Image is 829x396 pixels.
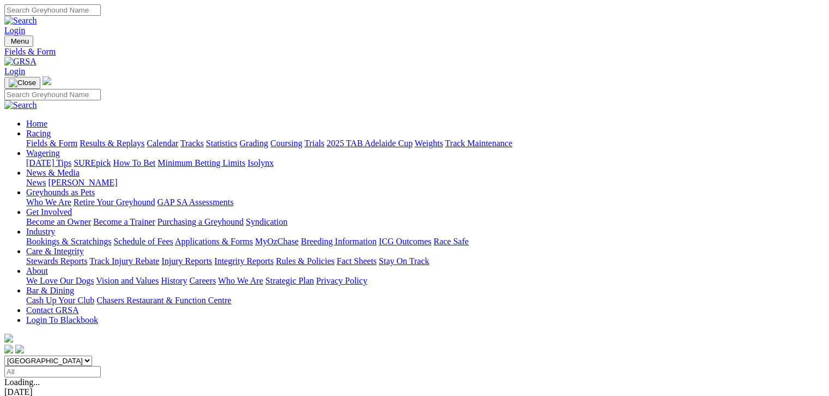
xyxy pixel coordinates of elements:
a: Grading [240,139,268,148]
a: Wagering [26,148,60,158]
button: Toggle navigation [4,35,33,47]
img: logo-grsa-white.png [4,334,13,343]
a: Vision and Values [96,276,159,285]
a: Results & Replays [80,139,144,148]
a: Login [4,67,25,76]
a: Fields & Form [4,47,825,57]
a: Injury Reports [161,256,212,266]
a: Bar & Dining [26,286,74,295]
span: Loading... [4,377,40,387]
a: Become an Owner [26,217,91,226]
a: Chasers Restaurant & Function Centre [96,296,231,305]
a: Breeding Information [301,237,377,246]
img: Close [9,79,36,87]
a: Careers [189,276,216,285]
a: Who We Are [26,197,71,207]
a: Purchasing a Greyhound [158,217,244,226]
div: News & Media [26,178,825,188]
button: Toggle navigation [4,77,40,89]
a: Login To Blackbook [26,315,98,325]
a: Tracks [180,139,204,148]
img: logo-grsa-white.png [43,76,51,85]
a: Strategic Plan [265,276,314,285]
a: Weights [415,139,443,148]
img: Search [4,16,37,26]
a: Fact Sheets [337,256,377,266]
a: Home [26,119,47,128]
img: facebook.svg [4,345,13,353]
a: [DATE] Tips [26,158,71,167]
a: Isolynx [247,158,274,167]
a: Care & Integrity [26,247,84,256]
a: We Love Our Dogs [26,276,94,285]
a: Greyhounds as Pets [26,188,95,197]
a: SUREpick [74,158,111,167]
a: Get Involved [26,207,72,217]
span: Menu [11,37,29,45]
a: History [161,276,187,285]
a: Become a Trainer [93,217,155,226]
img: GRSA [4,57,37,67]
a: Login [4,26,25,35]
a: GAP SA Assessments [158,197,234,207]
a: How To Bet [113,158,156,167]
img: Search [4,100,37,110]
div: Greyhounds as Pets [26,197,825,207]
a: Rules & Policies [276,256,335,266]
a: Stay On Track [379,256,429,266]
a: 2025 TAB Adelaide Cup [326,139,413,148]
a: Coursing [270,139,302,148]
a: Privacy Policy [316,276,367,285]
div: About [26,276,825,286]
input: Select date [4,366,101,377]
a: [PERSON_NAME] [48,178,117,187]
a: Track Maintenance [445,139,512,148]
a: Statistics [206,139,238,148]
div: Bar & Dining [26,296,825,305]
a: Bookings & Scratchings [26,237,111,246]
a: Calendar [147,139,178,148]
a: ICG Outcomes [379,237,431,246]
a: News [26,178,46,187]
a: Stewards Reports [26,256,87,266]
a: Minimum Betting Limits [158,158,245,167]
a: Cash Up Your Club [26,296,94,305]
div: Care & Integrity [26,256,825,266]
a: Contact GRSA [26,305,78,315]
a: Who We Are [218,276,263,285]
img: twitter.svg [15,345,24,353]
a: Track Injury Rebate [89,256,159,266]
a: About [26,266,48,275]
a: Schedule of Fees [113,237,173,246]
a: MyOzChase [255,237,299,246]
a: Racing [26,129,51,138]
input: Search [4,89,101,100]
div: Industry [26,237,825,247]
div: Wagering [26,158,825,168]
div: Racing [26,139,825,148]
a: Fields & Form [26,139,77,148]
a: News & Media [26,168,80,177]
a: Integrity Reports [214,256,274,266]
input: Search [4,4,101,16]
div: Get Involved [26,217,825,227]
a: Race Safe [433,237,468,246]
a: Syndication [246,217,287,226]
a: Trials [304,139,324,148]
a: Industry [26,227,55,236]
a: Retire Your Greyhound [74,197,155,207]
a: Applications & Forms [175,237,253,246]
